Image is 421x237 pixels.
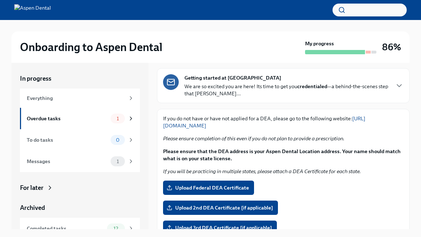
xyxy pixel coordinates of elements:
[20,183,140,192] a: For later
[20,108,140,129] a: Overdue tasks1
[27,157,108,165] div: Messages
[20,183,44,192] div: For later
[27,136,108,144] div: To do tasks
[163,148,401,162] strong: Please ensure that the DEA address is your Aspen Dental Location address. Your name should match ...
[20,151,140,172] a: Messages1
[109,226,122,231] span: 12
[163,181,254,195] label: Upload Federal DEA Certificate
[163,201,278,215] label: Upload 2nd DEA Certificate [if applicable]
[20,203,140,212] a: Archived
[168,184,249,191] span: Upload Federal DEA Certificate
[20,40,162,54] h2: Onboarding to Aspen Dental
[184,74,281,81] strong: Getting started at [GEOGRAPHIC_DATA]
[112,159,123,164] span: 1
[168,204,273,211] span: Upload 2nd DEA Certificate [if applicable]
[20,129,140,151] a: To do tasks0
[20,74,140,83] a: In progress
[163,115,404,129] p: If you do not have or have not applied for a DEA, please go to the following website:
[14,4,51,16] img: Aspen Dental
[27,225,104,232] div: Completed tasks
[184,83,389,97] p: We are so excited you are here! Its time to get you —a behind-the-scenes step that [PERSON_NAME]...
[168,224,272,231] span: Upload 3rd DEA Certificate [if applicable]
[112,116,123,121] span: 1
[112,137,124,143] span: 0
[305,40,334,47] strong: My progress
[27,94,125,102] div: Everything
[163,135,344,142] em: Please ensure completion of this even if you do not plan to provide a prescription.
[163,221,277,235] label: Upload 3rd DEA Certificate [if applicable]
[382,41,401,54] h3: 86%
[297,83,327,90] strong: credentialed
[27,115,108,122] div: Overdue tasks
[163,168,361,175] em: If you will be practicing in multiple states, please attach a DEA Certificate for each state.
[20,89,140,108] a: Everything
